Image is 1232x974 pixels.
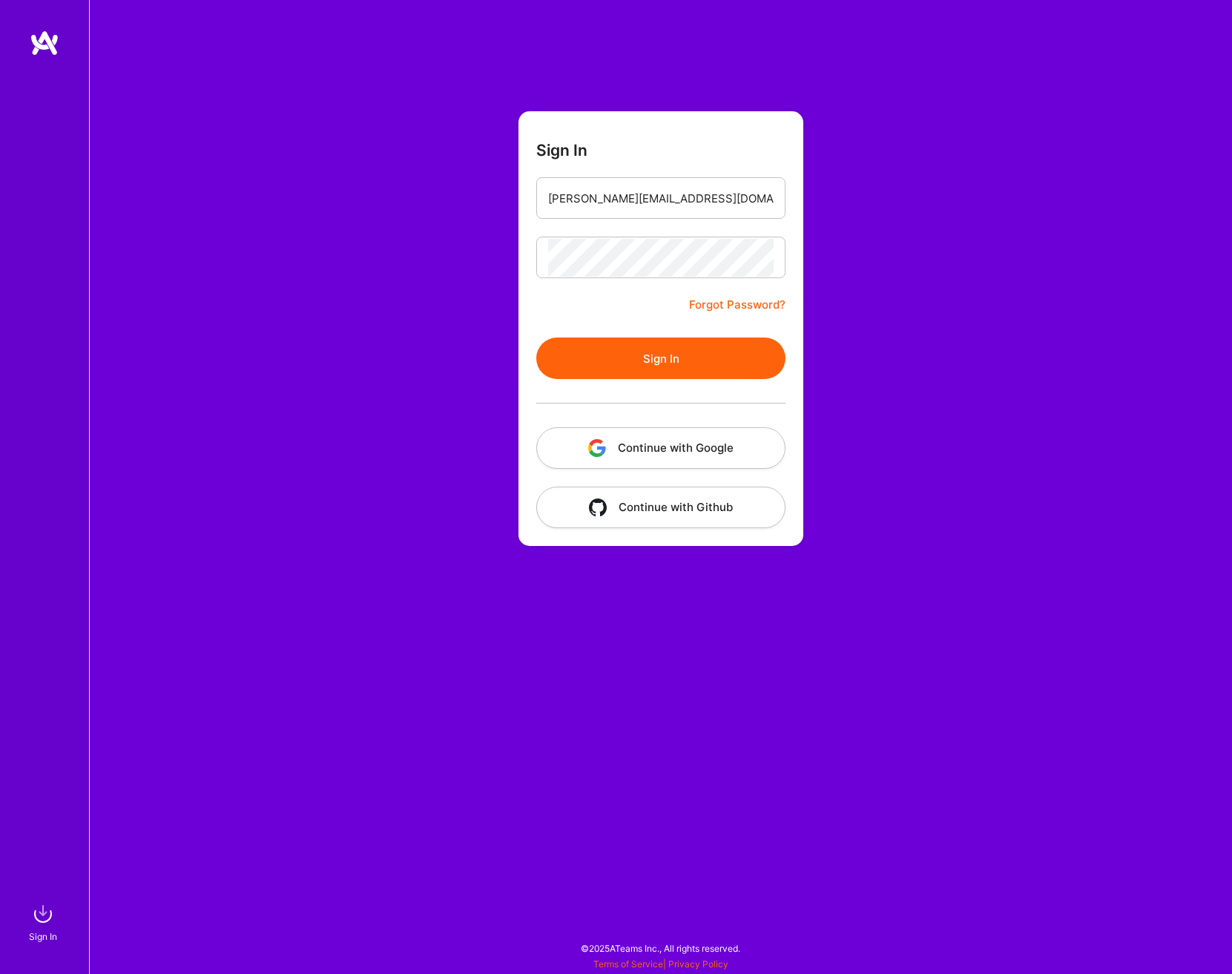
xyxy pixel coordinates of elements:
[589,498,607,516] img: icon
[536,141,587,159] h3: Sign In
[89,929,1232,967] div: © 2025 ATeams Inc., All rights reserved.
[28,899,58,929] img: sign in
[536,427,785,469] button: Continue with Google
[548,180,774,217] input: Email...
[593,958,663,970] a: Terms of Service
[588,439,606,457] img: icon
[29,929,57,944] div: Sign In
[668,958,728,970] a: Privacy Policy
[593,958,728,970] span: |
[536,487,785,528] button: Continue with Github
[31,899,58,944] a: sign inSign In
[536,338,785,379] button: Sign In
[30,30,59,56] img: logo
[689,296,785,314] a: Forgot Password?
